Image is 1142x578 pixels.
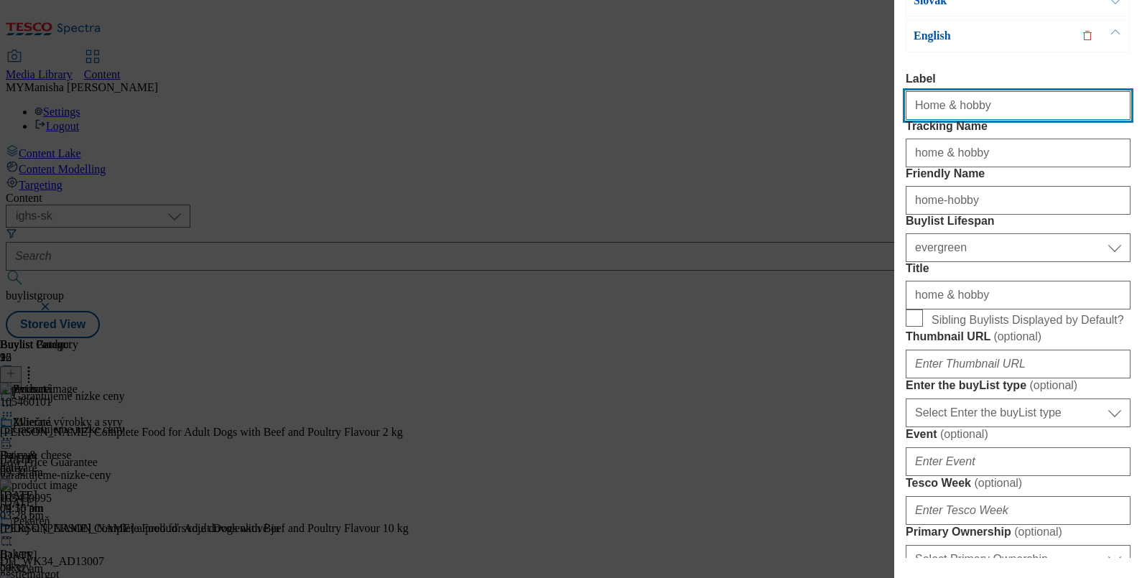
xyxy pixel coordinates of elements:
label: Event [906,427,1131,442]
input: Enter Title [906,281,1131,309]
span: ( optional ) [940,428,988,440]
input: Enter Event [906,447,1131,476]
span: ( optional ) [1029,379,1077,391]
span: ( optional ) [1014,526,1062,538]
input: Enter Tracking Name [906,139,1131,167]
span: ( optional ) [993,330,1041,342]
input: Enter Thumbnail URL [906,350,1131,378]
label: Primary Ownership [906,525,1131,539]
label: Enter the buyList type [906,378,1131,393]
span: ( optional ) [974,477,1022,489]
label: Tesco Week [906,476,1131,490]
label: Tracking Name [906,120,1131,133]
input: Enter Label [906,91,1131,120]
input: Enter Tesco Week [906,496,1131,525]
label: Thumbnail URL [906,330,1131,344]
input: Enter Friendly Name [906,186,1131,215]
label: Label [906,73,1131,85]
label: Title [906,262,1131,275]
p: English [914,29,1064,43]
span: Sibling Buylists Displayed by Default? [932,314,1124,327]
label: Buylist Lifespan [906,215,1131,228]
label: Friendly Name [906,167,1131,180]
